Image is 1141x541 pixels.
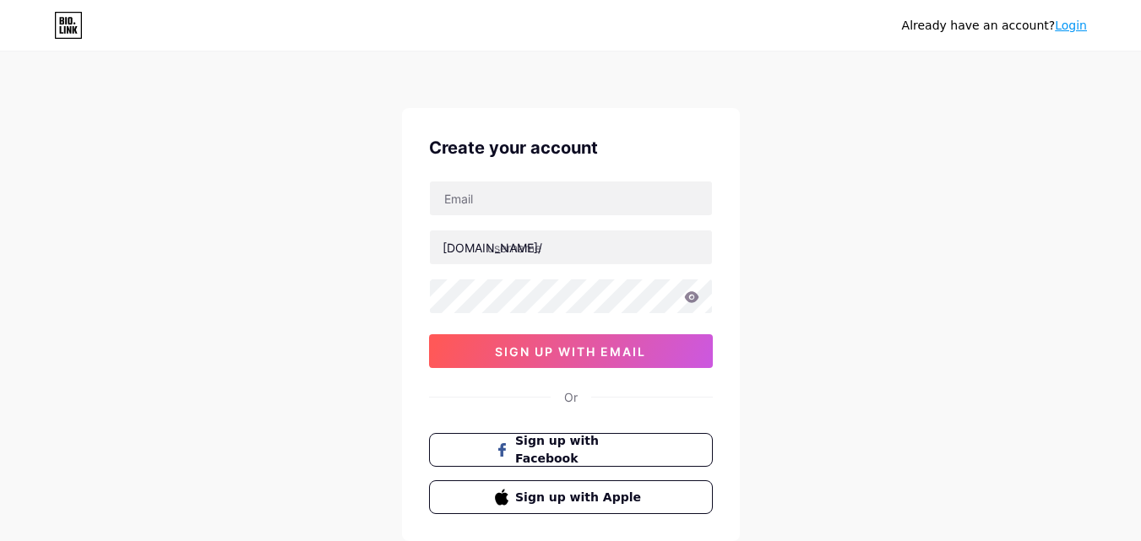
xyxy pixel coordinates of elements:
span: sign up with email [495,344,646,359]
button: Sign up with Facebook [429,433,713,467]
a: Login [1055,19,1087,32]
div: Or [564,388,578,406]
div: Already have an account? [902,17,1087,35]
span: Sign up with Facebook [515,432,646,468]
button: Sign up with Apple [429,480,713,514]
span: Sign up with Apple [515,489,646,506]
div: [DOMAIN_NAME]/ [443,239,542,257]
div: Create your account [429,135,713,160]
input: username [430,230,712,264]
input: Email [430,181,712,215]
button: sign up with email [429,334,713,368]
